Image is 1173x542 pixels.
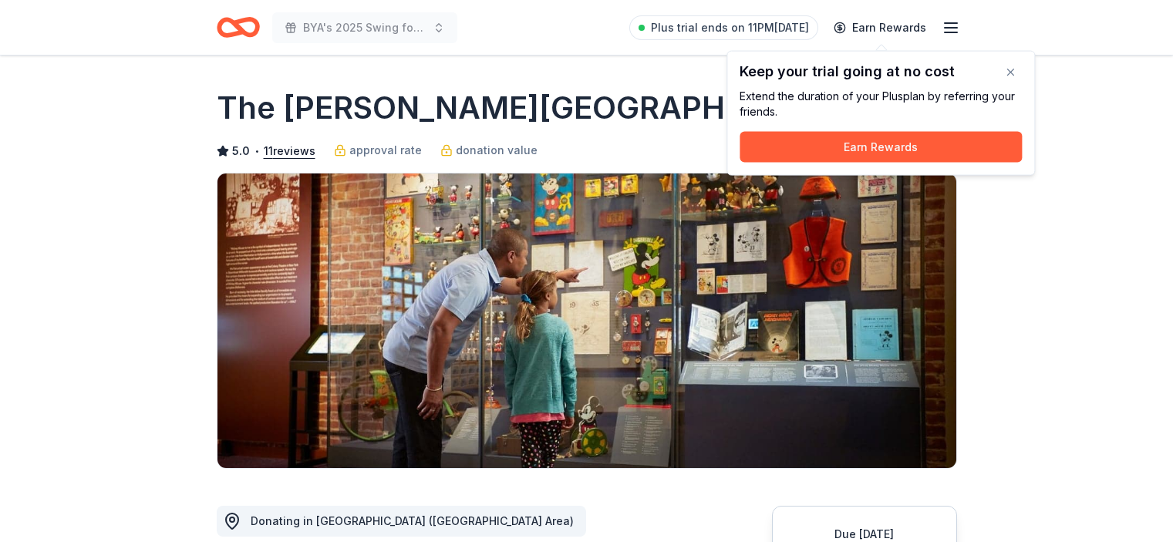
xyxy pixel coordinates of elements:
[254,145,259,157] span: •
[740,132,1022,163] button: Earn Rewards
[251,514,574,527] span: Donating in [GEOGRAPHIC_DATA] ([GEOGRAPHIC_DATA] Area)
[217,9,260,45] a: Home
[824,14,935,42] a: Earn Rewards
[740,64,1022,79] div: Keep your trial going at no cost
[217,173,956,468] img: Image for The Walt Disney Museum
[264,142,315,160] button: 11reviews
[217,86,861,130] h1: The [PERSON_NAME][GEOGRAPHIC_DATA]
[629,15,818,40] a: Plus trial ends on 11PM[DATE]
[349,141,422,160] span: approval rate
[232,142,250,160] span: 5.0
[303,19,426,37] span: BYA's 2025 Swing for Success Charity Golf Tournament
[651,19,809,37] span: Plus trial ends on 11PM[DATE]
[334,141,422,160] a: approval rate
[740,89,1022,120] div: Extend the duration of your Plus plan by referring your friends.
[456,141,538,160] span: donation value
[272,12,457,43] button: BYA's 2025 Swing for Success Charity Golf Tournament
[440,141,538,160] a: donation value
